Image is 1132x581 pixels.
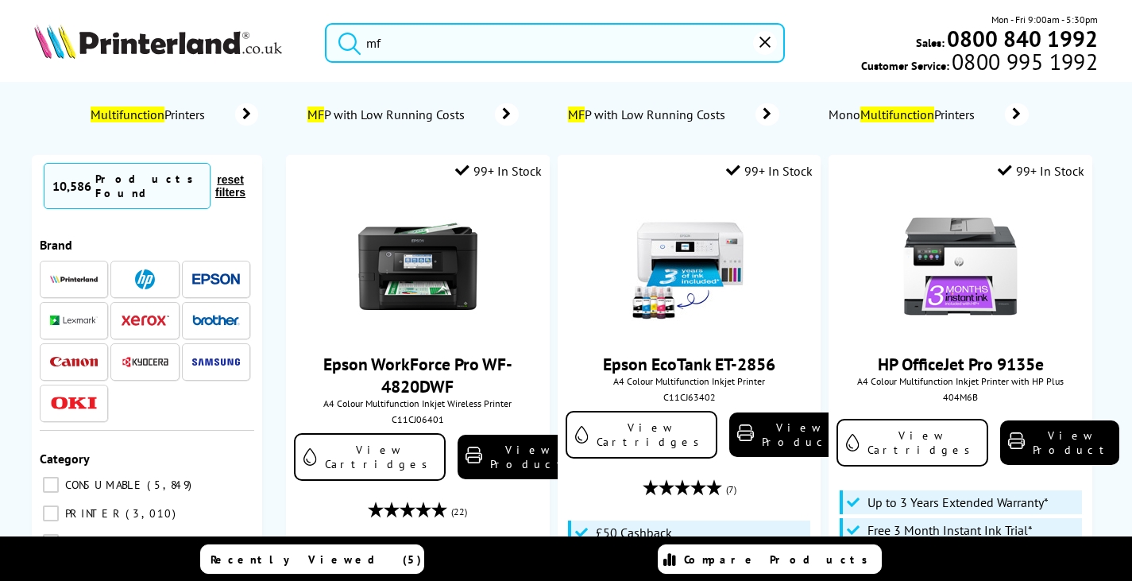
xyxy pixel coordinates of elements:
a: View Cartridges [566,411,717,459]
img: Canon [50,357,98,367]
a: View Cartridges [294,433,446,481]
img: hp-officejet-pro-9135e-front-new-small.jpg [901,207,1020,326]
div: Products Found [95,172,202,200]
span: P with Low Running Costs [566,107,732,122]
span: £50 Cashback [596,525,672,540]
span: CONSUMABLE [61,478,145,492]
input: Search product or brand [325,23,785,63]
span: Up to 3 Years Extended Warranty* [867,494,1049,510]
span: Sales: [916,35,945,50]
a: View Cartridges [836,419,988,467]
span: Mono Printers [827,107,982,122]
span: Compare Products [684,552,876,567]
span: 3,010 [126,506,180,521]
span: A4 Colour Multifunction Inkjet Printer with HP Plus [836,375,1084,387]
span: Recently Viewed (5) [211,552,422,567]
div: 404M6B [840,391,1080,403]
span: Mon - Fri 9:00am - 5:30pm [991,12,1098,27]
span: 5,849 [147,478,195,492]
a: Compare Products [658,544,882,574]
img: Xerox [122,315,169,326]
a: 0800 840 1992 [945,31,1098,46]
mark: MF [307,107,324,122]
input: PRINTER 3,010 [43,505,59,521]
a: MFP with Low Running Costs [566,103,779,126]
span: PRINTER [61,506,124,521]
span: P with Low Running Costs [306,107,472,122]
span: 0800 995 1992 [949,54,1098,69]
a: HP OfficeJet Pro 9135e [878,353,1044,375]
span: Brand [40,237,72,253]
div: 99+ In Stock [455,163,542,179]
a: MultifunctionPrinters [88,103,258,126]
a: View Product [458,435,577,479]
mark: MF [568,107,585,122]
img: Epson [192,273,240,285]
a: MonoMultifunctionPrinters [827,103,1029,126]
span: 1,176 [147,535,207,549]
mark: Multifunction [91,107,164,122]
img: Brother [192,315,240,326]
span: 10,586 [52,178,91,194]
div: C11CJ06401 [298,413,537,425]
img: epson-et-2856-ink-included-usp-small.jpg [630,207,749,326]
span: Category [40,451,90,467]
span: ACCESSORY [61,535,145,549]
a: Recently Viewed (5) [200,544,424,574]
b: 0800 840 1992 [947,24,1098,53]
img: Printerland [50,275,98,283]
img: Lexmark [50,316,98,325]
span: Free 3 Month Instant Ink Trial* [867,522,1033,538]
img: Kyocera [122,356,169,368]
span: Customer Service: [861,54,1098,73]
input: CONSUMABLE 5,849 [43,477,59,493]
a: Printerland Logo [34,24,305,62]
div: 99+ In Stock [998,163,1084,179]
span: (7) [726,474,736,505]
a: View Product [1000,420,1119,465]
a: Epson WorkForce Pro WF-4820DWF [323,353,512,397]
img: OKI [50,397,98,410]
button: reset filters [211,172,250,199]
img: HP [135,269,155,289]
span: Printers [88,107,212,122]
span: A4 Colour Multifunction Inkjet Wireless Printer [294,397,541,409]
a: View Product [729,413,848,457]
div: 99+ In Stock [726,163,813,179]
mark: Multifunction [860,107,934,122]
img: Printerland Logo [34,24,282,59]
span: A4 Colour Multifunction Inkjet Printer [566,375,813,387]
a: Epson EcoTank ET-2856 [603,353,775,375]
input: ACCESSORY 1,176 [43,534,59,550]
img: Epson-WF-4820-Front-RP-Small.jpg [358,207,477,326]
span: (22) [451,497,467,527]
a: MFP with Low Running Costs [306,103,519,126]
img: Samsung [192,358,240,366]
div: C11CJ63402 [570,391,809,403]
